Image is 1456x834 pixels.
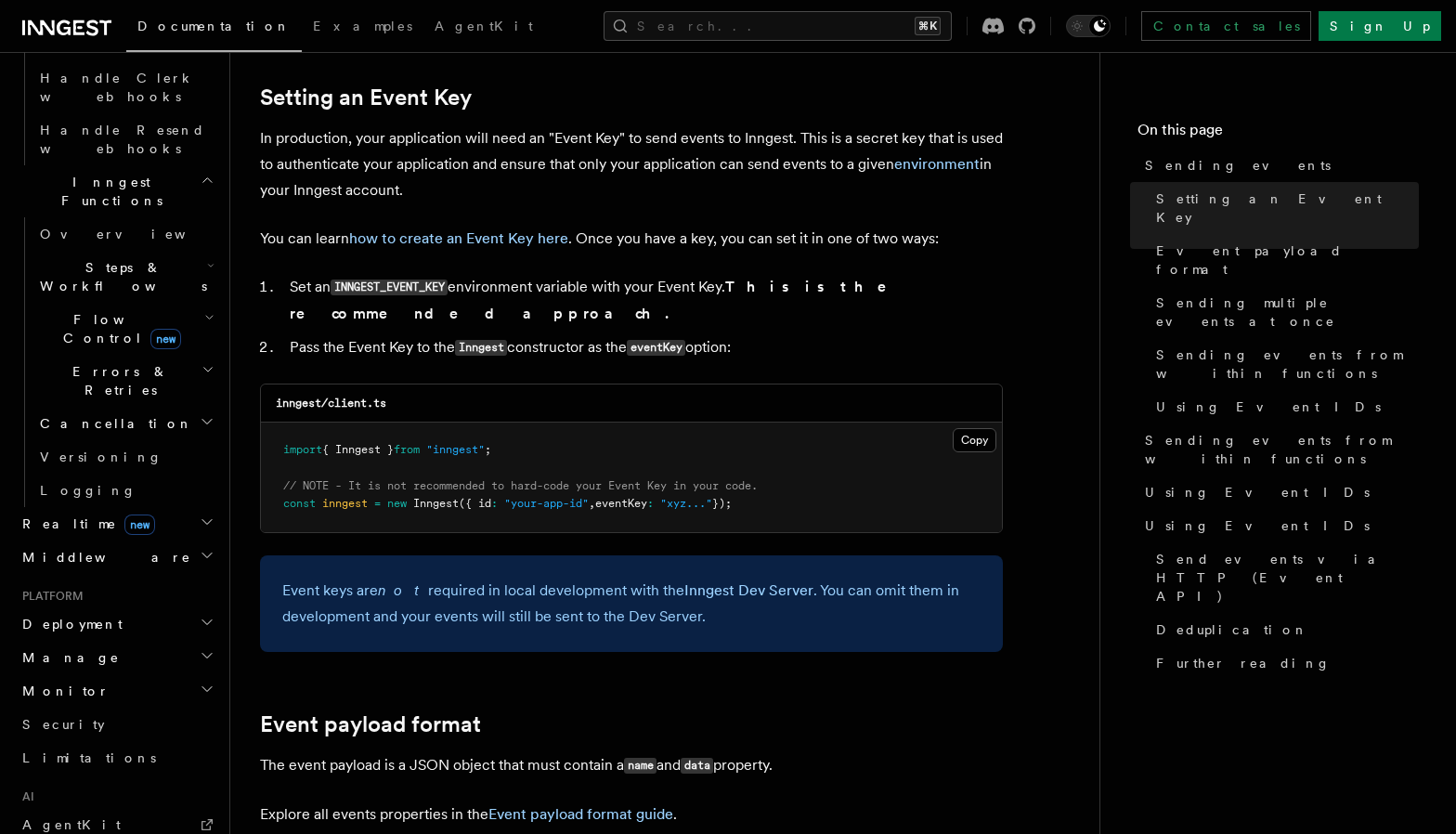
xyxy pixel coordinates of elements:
a: Documentation [126,6,302,52]
span: ({ id [459,497,491,510]
span: Cancellation [32,414,193,433]
div: Inngest Functions [15,217,218,507]
h4: On this page [1137,119,1419,149]
a: Event payload format [1149,234,1419,286]
a: Logging [32,474,218,507]
span: Platform [15,589,84,604]
a: Deduplication [1149,613,1419,646]
span: Using Event IDs [1156,397,1381,416]
span: Documentation [137,19,291,33]
code: data [681,758,713,774]
a: Setting an Event Key [260,85,472,111]
span: from [394,443,420,456]
span: Handle Resend webhooks [40,123,205,156]
span: Send events via HTTP (Event API) [1156,550,1419,606]
span: Logging [40,483,136,498]
code: INNGEST_EVENT_KEY [331,280,448,295]
a: Sign Up [1319,11,1441,41]
button: Copy [953,428,996,452]
button: Manage [15,641,218,674]
button: Monitor [15,674,218,708]
span: AgentKit [435,19,533,33]
button: Realtimenew [15,507,218,541]
p: In production, your application will need an "Event Key" to send events to Inngest. This is a sec... [260,125,1003,203]
a: Handle Resend webhooks [32,113,218,165]
span: "xyz..." [660,497,712,510]
span: ; [485,443,491,456]
a: Event payload format [260,711,481,737]
span: Using Event IDs [1145,483,1370,502]
span: Errors & Retries [32,362,201,399]
span: Inngest [413,497,459,510]
span: "your-app-id" [504,497,589,510]
span: "inngest" [426,443,485,456]
span: Monitor [15,682,110,700]
a: Security [15,708,218,741]
code: inngest/client.ts [276,397,386,410]
span: Sending events [1145,156,1331,175]
a: Using Event IDs [1137,476,1419,509]
a: Contact sales [1141,11,1311,41]
p: Explore all events properties in the . [260,801,1003,827]
span: AI [15,789,34,804]
span: new [387,497,407,510]
span: Limitations [22,750,156,765]
em: not [378,581,428,599]
button: Flow Controlnew [32,303,218,355]
code: Inngest [455,340,507,356]
a: Event payload format guide [488,805,673,823]
span: Manage [15,648,120,667]
code: eventKey [627,340,685,356]
span: Handle Clerk webhooks [40,71,195,104]
a: Versioning [32,440,218,474]
a: AgentKit [423,6,544,50]
span: Examples [313,19,412,33]
span: new [150,329,181,349]
strong: This is the recommended approach. [290,278,913,322]
span: Overview [40,227,231,241]
span: }); [712,497,732,510]
a: Using Event IDs [1149,390,1419,424]
span: Steps & Workflows [32,258,207,295]
button: Search...⌘K [604,11,952,41]
span: eventKey [595,497,647,510]
button: Inngest Functions [15,165,218,217]
button: Middleware [15,541,218,574]
kbd: ⌘K [915,17,941,35]
a: Further reading [1149,646,1419,680]
span: Sending multiple events at once [1156,293,1419,331]
span: Deployment [15,615,123,633]
span: Further reading [1156,654,1331,672]
span: new [124,515,155,535]
li: Set an environment variable with your Event Key. [284,274,1003,327]
code: name [624,758,656,774]
span: Using Event IDs [1145,516,1370,535]
a: Sending events [1137,149,1419,182]
span: AgentKit [22,817,121,832]
span: Sending events from within functions [1145,431,1419,468]
a: Sending multiple events at once [1149,286,1419,338]
span: = [374,497,381,510]
button: Toggle dark mode [1066,15,1111,37]
p: You can learn . Once you have a key, you can set it in one of two ways: [260,226,1003,252]
span: Security [22,717,105,732]
span: import [283,443,322,456]
a: Limitations [15,741,218,775]
span: Sending events from within functions [1156,345,1419,383]
span: Deduplication [1156,620,1308,639]
span: Realtime [15,515,155,533]
a: Setting an Event Key [1149,182,1419,234]
span: Middleware [15,548,191,567]
a: how to create an Event Key here [349,229,568,247]
p: Event keys are required in local development with the . You can omit them in development and your... [282,578,981,630]
a: Sending events from within functions [1149,338,1419,390]
button: Cancellation [32,407,218,440]
span: const [283,497,316,510]
a: Inngest Dev Server [684,581,813,599]
button: Deployment [15,607,218,641]
span: Versioning [40,450,162,464]
a: Sending events from within functions [1137,424,1419,476]
span: , [589,497,595,510]
button: Errors & Retries [32,355,218,407]
span: Event payload format [1156,241,1419,279]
